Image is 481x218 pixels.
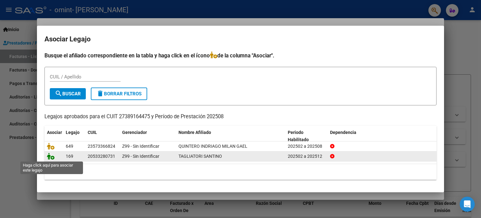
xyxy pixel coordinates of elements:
[288,130,309,142] span: Periodo Habilitado
[44,51,437,60] h4: Busque el afiliado correspondiente en la tabla y haga click en el ícono de la columna "Asociar".
[44,126,63,146] datatable-header-cell: Asociar
[96,90,104,97] mat-icon: delete
[120,126,176,146] datatable-header-cell: Gerenciador
[460,197,475,212] div: Open Intercom Messenger
[288,143,325,150] div: 202502 a 202508
[122,154,159,159] span: Z99 - Sin Identificar
[66,154,73,159] span: 169
[178,130,211,135] span: Nombre Afiliado
[66,144,73,149] span: 649
[63,126,85,146] datatable-header-cell: Legajo
[50,88,86,99] button: Buscar
[96,91,142,97] span: Borrar Filtros
[328,126,437,146] datatable-header-cell: Dependencia
[47,130,62,135] span: Asociar
[55,90,62,97] mat-icon: search
[176,126,285,146] datatable-header-cell: Nombre Afiliado
[85,126,120,146] datatable-header-cell: CUIL
[91,88,147,100] button: Borrar Filtros
[66,130,80,135] span: Legajo
[178,144,247,149] span: QUINTERO INDRIAGO MILAN GAEL
[44,33,437,45] h2: Asociar Legajo
[44,164,437,180] div: 2 registros
[88,130,97,135] span: CUIL
[122,144,159,149] span: Z99 - Sin Identificar
[288,153,325,160] div: 202502 a 202512
[178,154,222,159] span: TAGLIATORI SANTINO
[44,113,437,121] p: Legajos aprobados para el CUIT 27389164475 y Período de Prestación 202508
[330,130,356,135] span: Dependencia
[122,130,147,135] span: Gerenciador
[285,126,328,146] datatable-header-cell: Periodo Habilitado
[55,91,81,97] span: Buscar
[88,153,115,160] div: 20533280731
[88,143,115,150] div: 23573366824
